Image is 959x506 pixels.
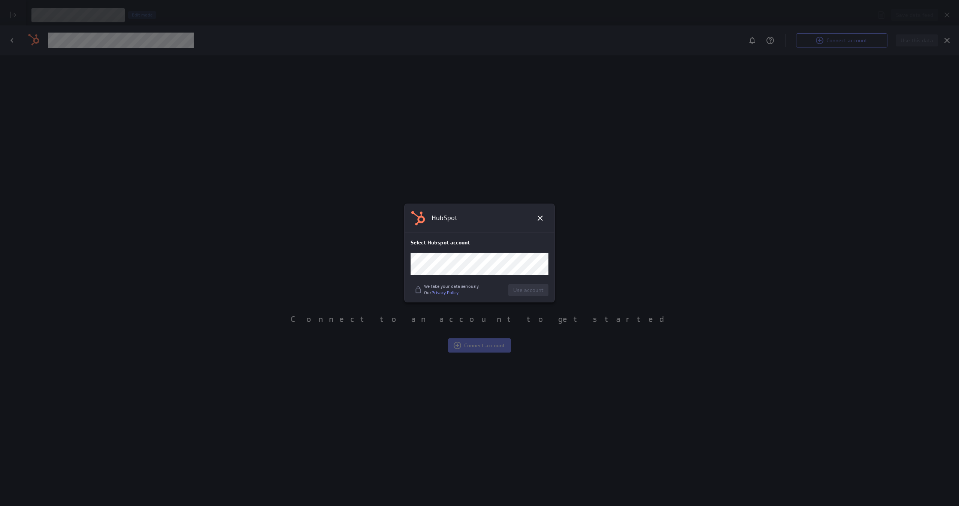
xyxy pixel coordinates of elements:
p: HubSpot [432,213,457,223]
p: Select Hubspot account [411,239,548,247]
div: Add new account, undefined [411,253,548,275]
button: Use account [508,284,548,296]
span: Use account [513,287,544,293]
p: We take your data seriously. Our [424,283,480,296]
img: service icon [411,211,426,226]
a: Privacy Policy [432,290,459,295]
